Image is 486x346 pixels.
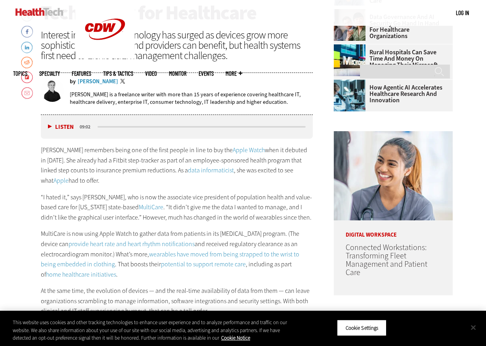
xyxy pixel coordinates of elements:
img: nurse smiling at patient [334,131,453,220]
img: Home [15,8,63,16]
a: potential to support remote care [161,260,246,268]
span: More [226,71,242,76]
div: duration [78,123,96,130]
a: How Agentic AI Accelerates Healthcare Research and Innovation [334,84,448,103]
img: Brian Eastwood [41,79,64,102]
p: “I hated it,” says [PERSON_NAME], who is now the associate vice president of population health an... [41,192,313,223]
button: Close [465,319,482,336]
div: This website uses cookies and other tracking technologies to enhance user experience and to analy... [13,319,292,342]
p: Digital Workspace [334,220,453,238]
span: Specialty [39,71,60,76]
a: More information about your privacy [221,335,250,341]
a: Connected Workstations: Transforming Fleet Management and Patient Care [346,242,427,278]
a: provide heart rate and heart rhythm notifications [69,240,195,248]
p: [PERSON_NAME] remembers being one of the first people in line to buy the when it debuted in [DATE... [41,145,313,185]
a: Events [199,71,214,76]
a: data informaticist [188,166,234,174]
p: MultiCare is now using Apple Watch to gather data from patients in its [MEDICAL_DATA] program. (T... [41,229,313,279]
a: Apple [54,176,69,185]
a: MultiCare [139,203,163,211]
p: At the same time, the evolution of devices — and the real-time availability of data from them — c... [41,286,313,316]
a: wearables have moved from being strapped to the wrist to being embedded in clothing [41,250,299,269]
a: Tips & Tactics [103,71,133,76]
a: Video [145,71,157,76]
button: Listen [48,124,74,130]
div: media player [41,115,313,139]
a: MonITor [169,71,187,76]
a: home healthcare initiatives [46,270,116,279]
a: Features [72,71,91,76]
p: [PERSON_NAME] is a freelance writer with more than 15 years of experience covering healthcare IT,... [70,91,313,106]
a: scientist looks through microscope in lab [334,80,369,86]
img: scientist looks through microscope in lab [334,80,365,111]
span: Topics [13,71,27,76]
a: Log in [456,9,469,16]
button: Cookie Settings [337,319,387,336]
a: CDW [75,52,135,61]
a: Apple Watch [233,146,265,154]
div: User menu [456,9,469,17]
